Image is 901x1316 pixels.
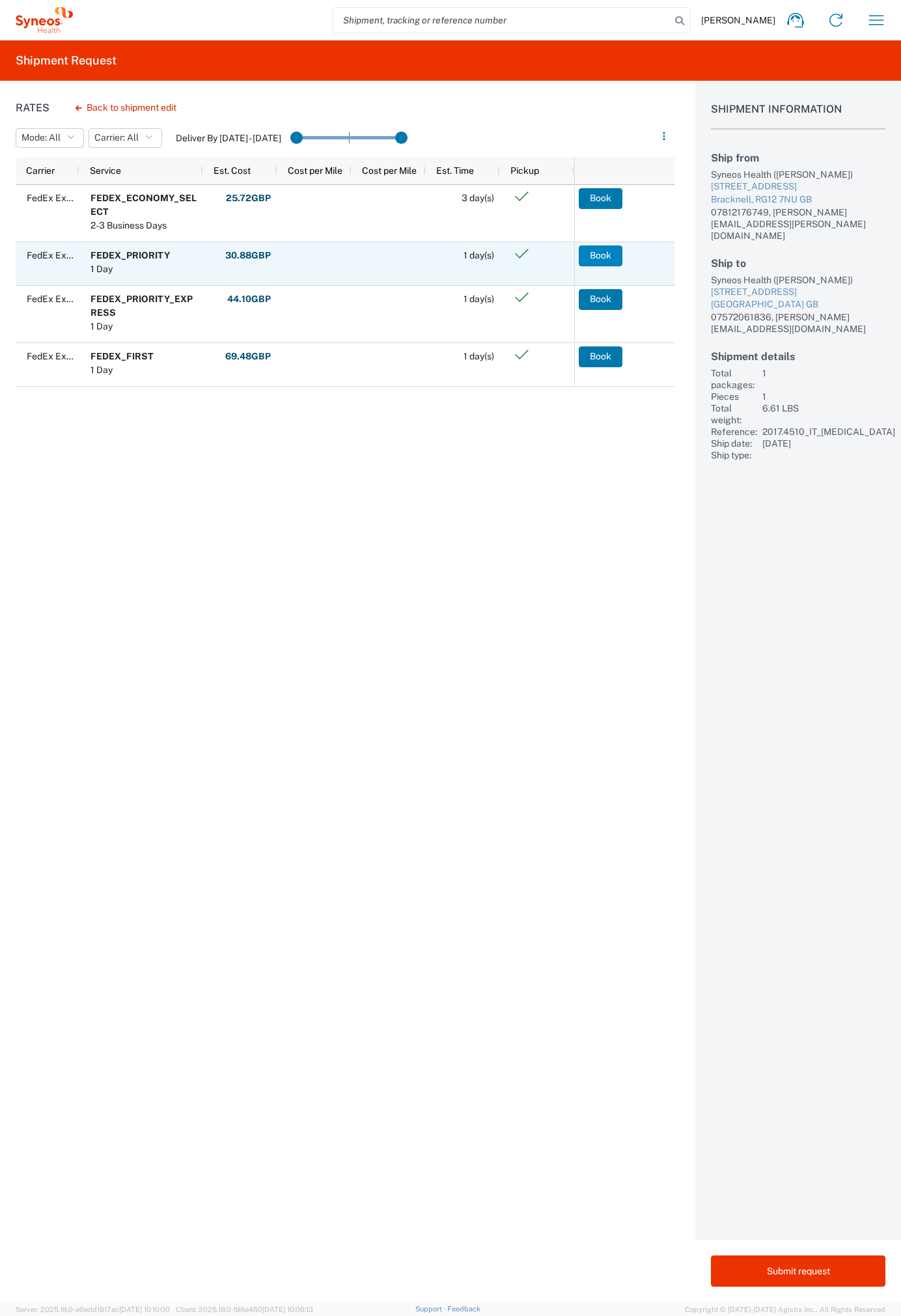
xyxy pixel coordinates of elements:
b: FEDEX_ECONOMY_SELECT [90,193,197,217]
strong: 69.48 GBP [225,350,271,363]
div: [STREET_ADDRESS] [711,286,885,299]
span: [PERSON_NAME] [701,14,775,26]
span: Client: 2025.18.0-198a450 [176,1306,313,1313]
h1: Shipment Information [711,103,885,130]
a: Support [415,1305,448,1313]
button: 30.88GBP [225,245,271,266]
span: FedEx Express [27,294,89,304]
h2: Ship to [711,257,885,270]
span: Cost per Mile [288,165,342,176]
h1: Rates [16,102,49,114]
button: Book [579,289,622,310]
div: 1 Day [90,320,197,333]
h2: Ship from [711,152,885,164]
div: [STREET_ADDRESS] [711,180,885,193]
div: 6.61 LBS [762,402,895,426]
span: 1 day(s) [464,294,494,304]
span: Pickup [510,165,539,176]
span: 1 day(s) [464,351,494,361]
div: Reference: [711,426,757,438]
div: Syneos Health ([PERSON_NAME]) [711,169,885,180]
span: 1 day(s) [464,250,494,260]
div: 2-3 Business Days [90,219,197,232]
span: FedEx Express [27,351,89,361]
div: Syneos Health ([PERSON_NAME]) [711,274,885,286]
h2: Shipment Request [16,53,117,68]
div: Bracknell, RG12 7NU GB [711,193,885,206]
input: Shipment, tracking or reference number [333,8,671,33]
span: 3 day(s) [462,193,494,203]
span: Copyright © [DATE]-[DATE] Agistix Inc., All Rights Reserved [685,1304,885,1315]
a: Feedback [447,1305,480,1313]
span: Carrier: All [94,132,139,144]
button: Book [579,245,622,266]
div: Total packages: [711,367,757,391]
label: Deliver By [DATE] - [DATE] [176,132,281,144]
div: [GEOGRAPHIC_DATA] GB [711,298,885,311]
strong: 44.10 GBP [227,293,271,305]
b: FEDEX_PRIORITY [90,250,170,260]
span: FedEx Express [27,250,89,260]
button: Carrier: All [89,128,162,148]
div: Total weight: [711,402,757,426]
div: [DATE] [762,438,895,449]
b: FEDEX_FIRST [90,351,154,361]
div: Ship type: [711,449,757,461]
button: Book [579,346,622,367]
a: [STREET_ADDRESS]Bracknell, RG12 7NU GB [711,180,885,206]
span: [DATE] 10:06:13 [262,1306,313,1313]
a: [STREET_ADDRESS][GEOGRAPHIC_DATA] GB [711,286,885,311]
button: Submit request [711,1255,885,1287]
button: 69.48GBP [225,346,271,367]
div: Ship date: [711,438,757,449]
span: Est. Cost [214,165,251,176]
b: FEDEX_PRIORITY_EXPRESS [90,294,193,318]
button: Mode: All [16,128,84,148]
div: Pieces [711,391,757,402]
div: 1 [762,367,895,391]
div: 1 Day [90,363,154,377]
span: FedEx Express [27,193,89,203]
span: [DATE] 10:10:00 [119,1306,170,1313]
div: 1 Day [90,262,170,276]
div: 07572061836, [PERSON_NAME][EMAIL_ADDRESS][DOMAIN_NAME] [711,311,885,335]
span: Mode: All [21,132,61,144]
div: 2017.4510_IT_[MEDICAL_DATA] [762,426,895,438]
button: Book [579,188,622,209]
span: Est. Time [436,165,474,176]
span: Carrier [26,165,55,176]
h2: Shipment details [711,350,885,363]
strong: 30.88 GBP [225,249,271,262]
span: Cost per Mile [362,165,417,176]
button: 25.72GBP [225,188,271,209]
div: 07812176749, [PERSON_NAME][EMAIL_ADDRESS][PERSON_NAME][DOMAIN_NAME] [711,206,885,242]
div: 1 [762,391,895,402]
span: Server: 2025.18.0-a0edd1917ac [16,1306,170,1313]
button: Back to shipment edit [65,96,187,119]
button: 44.10GBP [227,289,271,310]
strong: 25.72 GBP [226,192,271,204]
span: Service [90,165,121,176]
